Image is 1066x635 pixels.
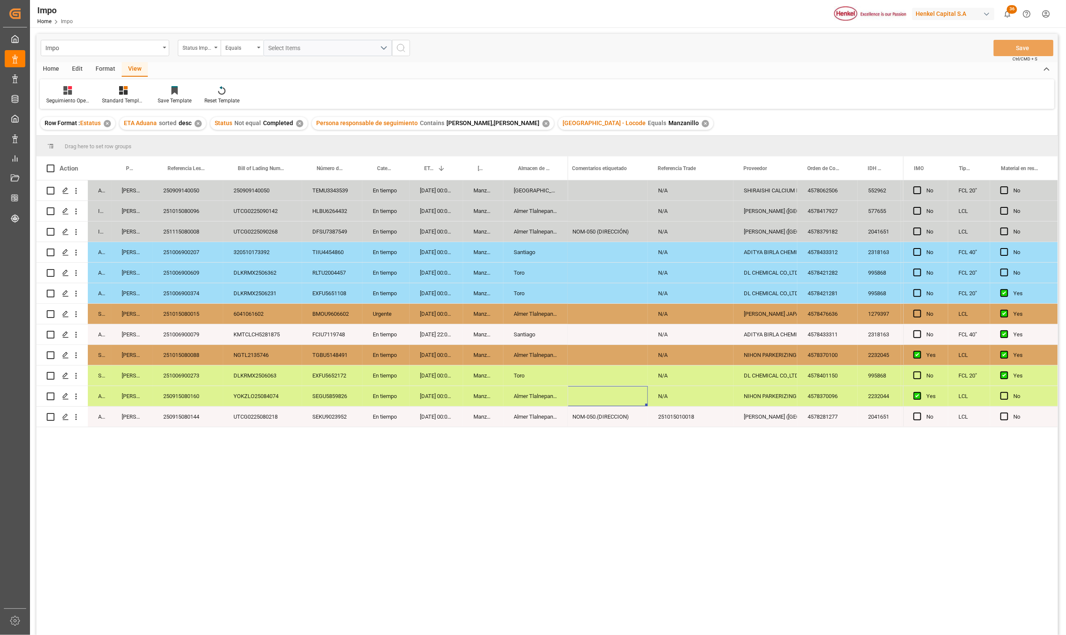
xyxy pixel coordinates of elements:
[1013,407,1048,427] div: No
[903,263,1058,283] div: Press SPACE to select this row.
[868,165,883,171] span: IDH drv
[797,304,858,324] div: 4578476636
[36,222,568,242] div: Press SPACE to select this row.
[912,6,998,22] button: Henkel Capital S.A
[302,222,362,242] div: DFSU7387549
[36,201,568,222] div: Press SPACE to select this row.
[410,283,463,303] div: [DATE] 00:00:00
[362,201,410,221] div: En tiempo
[88,407,111,427] div: Arrived
[302,386,362,406] div: SEGU5859826
[648,407,734,427] div: 251015010018
[744,386,787,406] div: NIHON PARKERIZING CO., LTD.
[901,304,987,324] div: TECHNOMELT PUR 170-7141 PLS16 Kg
[744,263,787,283] div: DL CHEMICAL CO.,LTD
[36,263,568,283] div: Press SPACE to select this row.
[88,345,111,365] div: Storage
[36,242,568,263] div: Press SPACE to select this row.
[744,165,767,171] span: Proveedor
[903,407,1058,427] div: Press SPACE to select this row.
[648,263,734,283] div: N/A
[858,365,901,386] div: 995868
[104,120,111,127] div: ✕
[204,97,240,105] div: Reset Template
[797,263,858,283] div: 4578421282
[926,325,938,344] div: No
[153,304,223,324] div: 251015080015
[362,407,410,427] div: En tiempo
[223,222,302,242] div: UTCG0225090268
[111,263,153,283] div: [PERSON_NAME]
[36,365,568,386] div: Press SPACE to select this row.
[362,304,410,324] div: Urgente
[36,283,568,304] div: Press SPACE to select this row.
[153,365,223,386] div: 251006900273
[1013,263,1048,283] div: No
[88,201,111,221] div: In progress
[503,180,568,201] div: [GEOGRAPHIC_DATA]
[302,242,362,262] div: TIIU4454860
[223,345,302,365] div: NGTL2135746
[88,304,111,324] div: Storage
[926,263,938,283] div: No
[238,165,284,171] span: Bill of Lading Number
[926,386,938,406] div: Yes
[858,201,901,221] div: 577655
[223,201,302,221] div: UTCG0225090142
[111,407,153,427] div: [PERSON_NAME]
[926,222,938,242] div: No
[263,120,293,126] span: Completed
[463,304,503,324] div: Manzanillo
[948,304,990,324] div: LCL
[1013,304,1048,324] div: Yes
[37,4,73,17] div: Impo
[221,40,264,56] button: open menu
[503,304,568,324] div: Almer Tlalnepantla
[111,242,153,262] div: [PERSON_NAME]
[797,283,858,303] div: 4578421281
[60,165,78,172] div: Action
[797,365,858,386] div: 4578401150
[744,407,787,427] div: [PERSON_NAME] ([GEOGRAPHIC_DATA]) CO. LTD.
[901,345,987,365] div: PALBOND L 3020 R
[797,201,858,221] div: 4578417927
[834,6,906,21] img: Henkel%20logo.jpg_1689854090.jpg
[797,407,858,427] div: 4578281277
[88,242,111,262] div: Arrived
[858,304,901,324] div: 1279397
[744,243,787,262] div: ADITYA BIRLA CHEMICALS ([GEOGRAPHIC_DATA]) LTD
[302,263,362,283] div: RLTU2004457
[926,407,938,427] div: No
[797,180,858,201] div: 4578062506
[903,304,1058,324] div: Press SPACE to select this row.
[410,365,463,386] div: [DATE] 00:00:00
[959,165,973,171] span: Tipo de Carga (LCL/FCL)
[111,304,153,324] div: [PERSON_NAME]
[503,386,568,406] div: Almer Tlalnepantla
[66,62,89,77] div: Edit
[111,324,153,344] div: [PERSON_NAME]
[215,120,232,126] span: Status
[926,243,938,262] div: No
[362,180,410,201] div: En tiempo
[183,42,212,52] div: Status Importación
[926,201,938,221] div: No
[648,201,734,221] div: N/A
[223,242,302,262] div: 320510173392
[153,345,223,365] div: 251015080088
[153,386,223,406] div: 250915080160
[948,345,990,365] div: LCL
[88,283,111,303] div: Arrived
[410,304,463,324] div: [DATE] 00:00:00
[648,222,734,242] div: N/A
[264,40,392,56] button: open menu
[463,407,503,427] div: Manzanillo
[901,283,987,303] div: Polybutylene PB 950
[153,222,223,242] div: 251115080008
[503,365,568,386] div: Toro
[926,284,938,303] div: No
[901,365,987,386] div: Polybutylene PB 950
[912,8,994,20] div: Henkel Capital S.A
[648,365,734,386] div: N/A
[901,386,987,406] div: ACELERADOR 131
